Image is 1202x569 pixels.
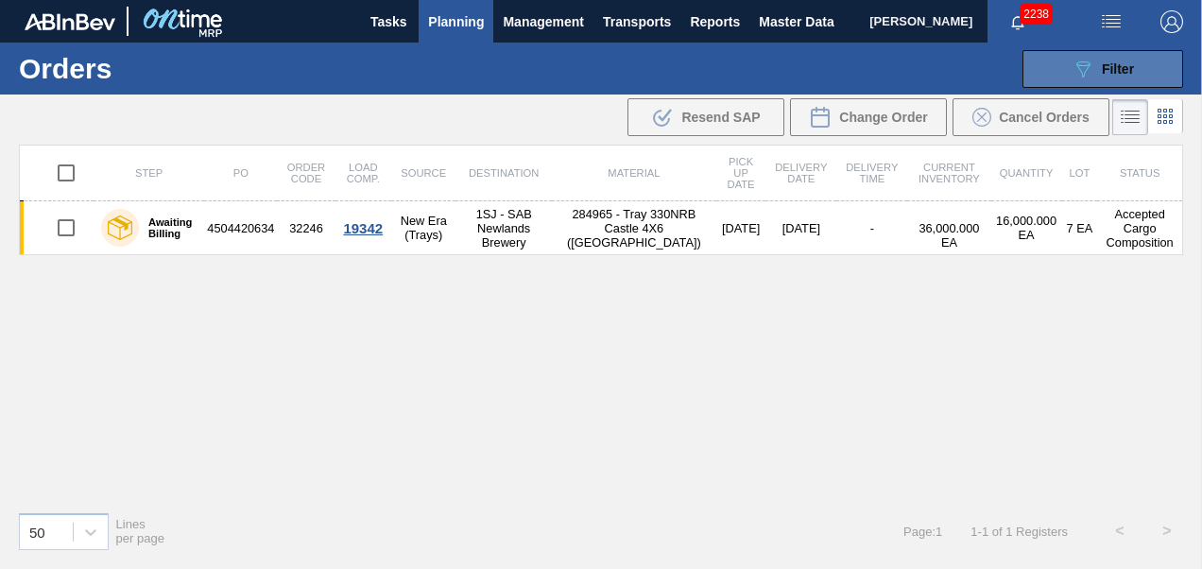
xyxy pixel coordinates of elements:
[1148,99,1183,135] div: Card Vision
[1143,508,1191,555] button: >
[1000,167,1054,179] span: Quantity
[552,201,716,255] td: 284965 - Tray 330NRB Castle 4X6 ([GEOGRAPHIC_DATA])
[1112,99,1148,135] div: List Vision
[287,162,325,184] span: Order Code
[728,156,755,190] span: Pick up Date
[903,525,942,539] span: Page : 1
[953,98,1109,136] div: Cancel Orders in Bulk
[627,98,784,136] div: Resend SAP
[987,9,1048,35] button: Notifications
[919,162,980,184] span: Current inventory
[277,201,335,255] td: 32246
[1062,201,1098,255] td: 7 EA
[204,201,277,255] td: 4504420634
[1097,201,1182,255] td: Accepted Cargo Composition
[368,10,409,33] span: Tasks
[401,167,446,179] span: Source
[1100,10,1123,33] img: userActions
[991,201,1062,255] td: 16,000.000 EA
[1022,50,1183,88] button: Filter
[29,524,45,540] div: 50
[347,162,380,184] span: Load Comp.
[603,10,671,33] span: Transports
[1120,167,1159,179] span: Status
[759,10,833,33] span: Master Data
[1096,508,1143,555] button: <
[428,10,484,33] span: Planning
[919,221,979,250] span: 36,000.000 EA
[25,13,115,30] img: TNhmsLtSVTkK8tSr43FrP2fwEKptu5GPRR3wAAAABJRU5ErkJggg==
[790,98,947,136] div: Change Order
[690,10,740,33] span: Reports
[681,110,760,125] span: Resend SAP
[503,10,584,33] span: Management
[19,58,280,79] h1: Orders
[233,167,249,179] span: PO
[20,201,1183,255] a: Awaiting Billing450442063432246New Era (Trays)1SJ - SAB Newlands Brewery284965 - Tray 330NRB Cast...
[839,110,927,125] span: Change Order
[338,220,389,236] div: 19342
[775,162,827,184] span: Delivery Date
[836,201,907,255] td: -
[1070,167,1090,179] span: Lot
[1102,61,1134,77] span: Filter
[469,167,539,179] span: Destination
[391,201,455,255] td: New Era (Trays)
[970,525,1068,539] span: 1 - 1 of 1 Registers
[999,110,1090,125] span: Cancel Orders
[135,167,163,179] span: Step
[455,201,552,255] td: 1SJ - SAB Newlands Brewery
[1160,10,1183,33] img: Logout
[608,167,660,179] span: Material
[139,216,197,239] label: Awaiting Billing
[953,98,1109,136] button: Cancel Orders
[1020,4,1053,25] span: 2238
[716,201,765,255] td: [DATE]
[116,517,165,545] span: Lines per page
[765,201,836,255] td: [DATE]
[846,162,898,184] span: Delivery Time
